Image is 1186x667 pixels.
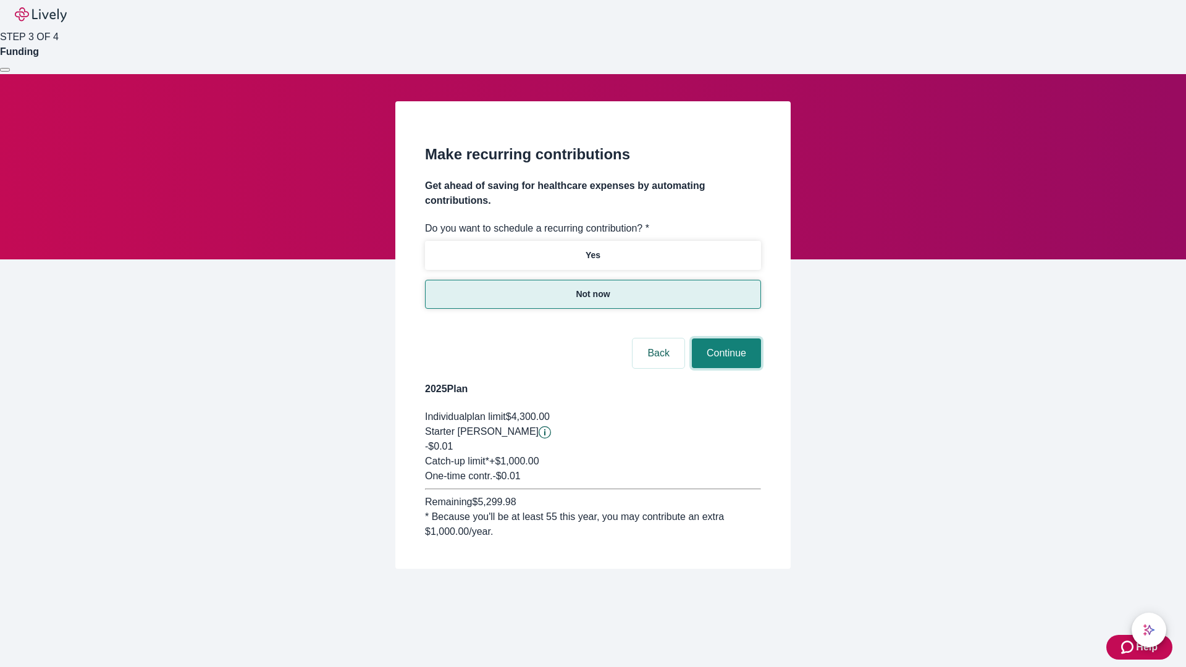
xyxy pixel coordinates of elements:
[1143,624,1155,636] svg: Lively AI Assistant
[425,411,506,422] span: Individual plan limit
[425,471,492,481] span: One-time contr.
[425,456,489,466] span: Catch-up limit*
[1136,640,1158,655] span: Help
[425,280,761,309] button: Not now
[425,221,649,236] label: Do you want to schedule a recurring contribution? *
[425,241,761,270] button: Yes
[1132,613,1166,647] button: chat
[692,338,761,368] button: Continue
[425,143,761,166] h2: Make recurring contributions
[1121,640,1136,655] svg: Zendesk support icon
[425,426,539,437] span: Starter [PERSON_NAME]
[539,426,551,438] svg: Starter penny details
[489,456,539,466] span: + $1,000.00
[425,441,453,451] span: -$0.01
[586,249,600,262] p: Yes
[506,411,550,422] span: $4,300.00
[576,288,610,301] p: Not now
[15,7,67,22] img: Lively
[633,338,684,368] button: Back
[472,497,516,507] span: $5,299.98
[492,471,520,481] span: - $0.01
[425,510,761,539] div: * Because you'll be at least 55 this year, you may contribute an extra $1,000.00 /year.
[539,426,551,438] button: Lively will contribute $0.01 to establish your account
[425,497,472,507] span: Remaining
[425,178,761,208] h4: Get ahead of saving for healthcare expenses by automating contributions.
[1106,635,1172,660] button: Zendesk support iconHelp
[425,382,761,396] h4: 2025 Plan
